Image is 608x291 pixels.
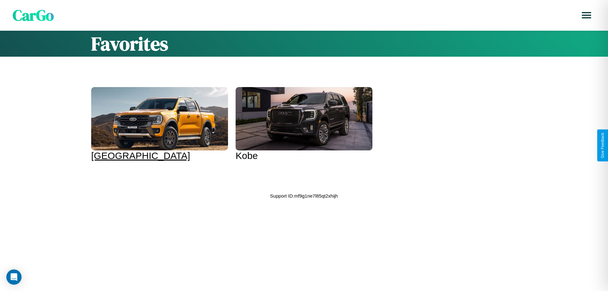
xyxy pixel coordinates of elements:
[270,192,338,200] p: Support ID: mf9g1ne7l85qt2xhijh
[13,5,54,26] span: CarGo
[6,269,22,285] div: Open Intercom Messenger
[578,6,595,24] button: Open menu
[600,133,605,158] div: Give Feedback
[91,150,228,161] div: [GEOGRAPHIC_DATA]
[236,150,372,161] div: Kobe
[91,31,517,57] h1: Favorites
